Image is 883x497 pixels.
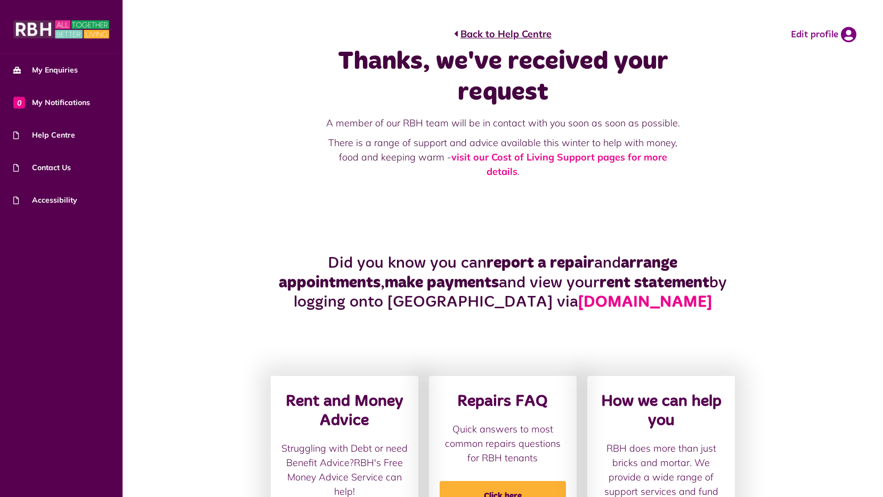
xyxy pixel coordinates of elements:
[440,422,566,465] p: Quick answers to most common repairs questions for RBH tenants
[487,255,594,271] strong: report a repair
[598,392,724,430] h3: How we can help you
[13,97,90,108] span: My Notifications
[454,27,552,41] a: Back to Help Centre
[578,294,712,310] a: [DOMAIN_NAME]
[281,392,408,430] h3: Rent and Money Advice
[13,130,75,141] span: Help Centre
[600,275,709,291] strong: rent statement
[451,151,667,178] a: visit our Cost of Living Support pages for more details
[13,195,77,206] span: Accessibility
[13,97,25,108] span: 0
[323,46,683,108] h1: Thanks, we've received your request
[265,253,740,312] h2: Did you know you can and , and view your by logging onto [GEOGRAPHIC_DATA] via
[791,27,856,43] a: Edit profile
[323,116,683,130] p: A member of our RBH team will be in contact with you soon as soon as possible.
[13,19,109,40] img: MyRBH
[13,162,71,173] span: Contact Us
[385,275,499,291] strong: make payments
[13,65,78,76] span: My Enquiries
[440,392,566,411] h3: Repairs FAQ
[323,135,683,179] p: There is a range of support and advice available this winter to help with money, food and keeping...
